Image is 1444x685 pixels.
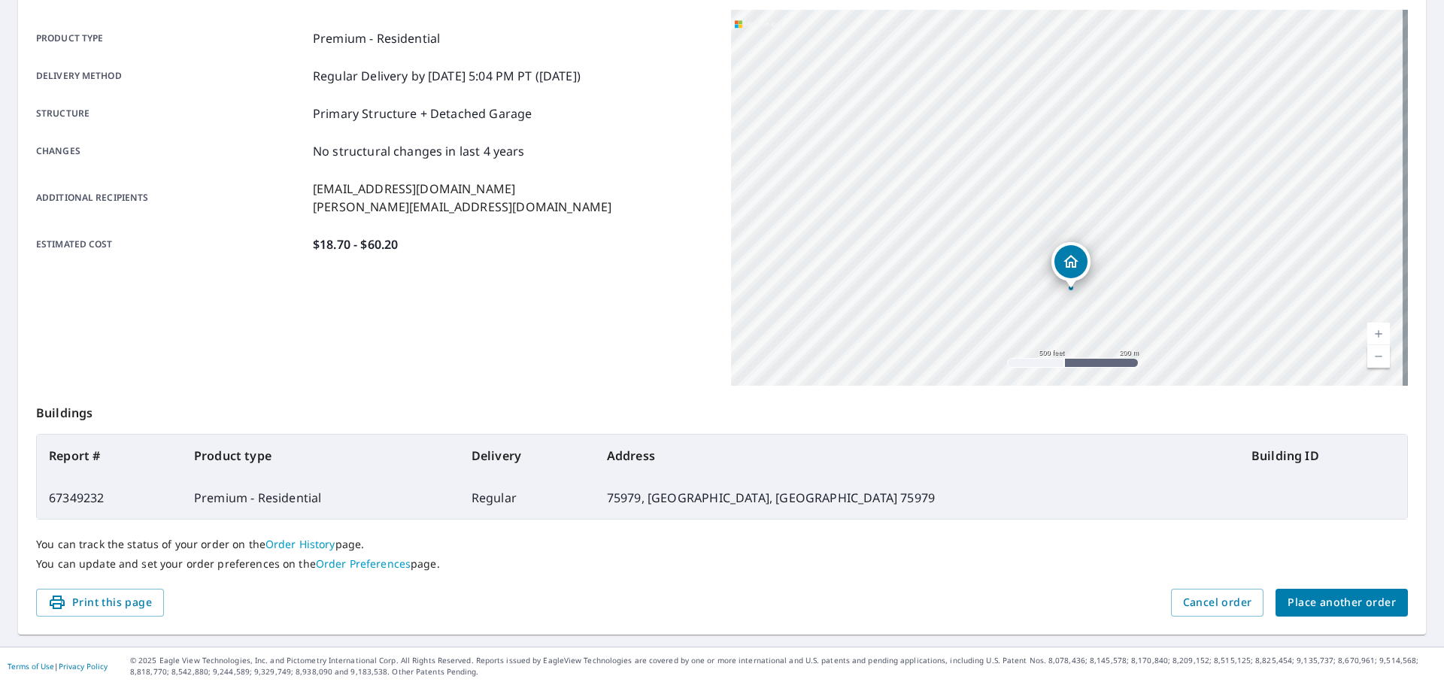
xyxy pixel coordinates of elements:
span: Cancel order [1183,593,1252,612]
p: © 2025 Eagle View Technologies, Inc. and Pictometry International Corp. All Rights Reserved. Repo... [130,655,1436,677]
p: Additional recipients [36,180,307,216]
p: | [8,662,108,671]
a: Order History [265,537,335,551]
p: You can track the status of your order on the page. [36,538,1408,551]
td: 67349232 [37,477,182,519]
button: Place another order [1276,589,1408,617]
p: Delivery method [36,67,307,85]
p: Premium - Residential [313,29,440,47]
div: Dropped pin, building 1, Residential property, 75979, US , TX 75979 [1051,242,1091,289]
button: Print this page [36,589,164,617]
a: Terms of Use [8,661,54,671]
p: [EMAIL_ADDRESS][DOMAIN_NAME] [313,180,611,198]
span: Place another order [1288,593,1396,612]
a: Current Level 16, Zoom Out [1367,345,1390,368]
p: Buildings [36,386,1408,434]
p: Estimated cost [36,235,307,253]
th: Building ID [1239,435,1407,477]
p: [PERSON_NAME][EMAIL_ADDRESS][DOMAIN_NAME] [313,198,611,216]
p: You can update and set your order preferences on the page. [36,557,1408,571]
th: Address [595,435,1239,477]
th: Product type [182,435,460,477]
a: Order Preferences [316,556,411,571]
th: Report # [37,435,182,477]
span: Print this page [48,593,152,612]
p: Regular Delivery by [DATE] 5:04 PM PT ([DATE]) [313,67,581,85]
p: Changes [36,142,307,160]
td: Premium - Residential [182,477,460,519]
p: Structure [36,105,307,123]
a: Privacy Policy [59,661,108,671]
p: Product type [36,29,307,47]
td: 75979, [GEOGRAPHIC_DATA], [GEOGRAPHIC_DATA] 75979 [595,477,1239,519]
th: Delivery [460,435,595,477]
p: $18.70 - $60.20 [313,235,398,253]
p: No structural changes in last 4 years [313,142,525,160]
p: Primary Structure + Detached Garage [313,105,532,123]
button: Cancel order [1171,589,1264,617]
td: Regular [460,477,595,519]
a: Current Level 16, Zoom In [1367,323,1390,345]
